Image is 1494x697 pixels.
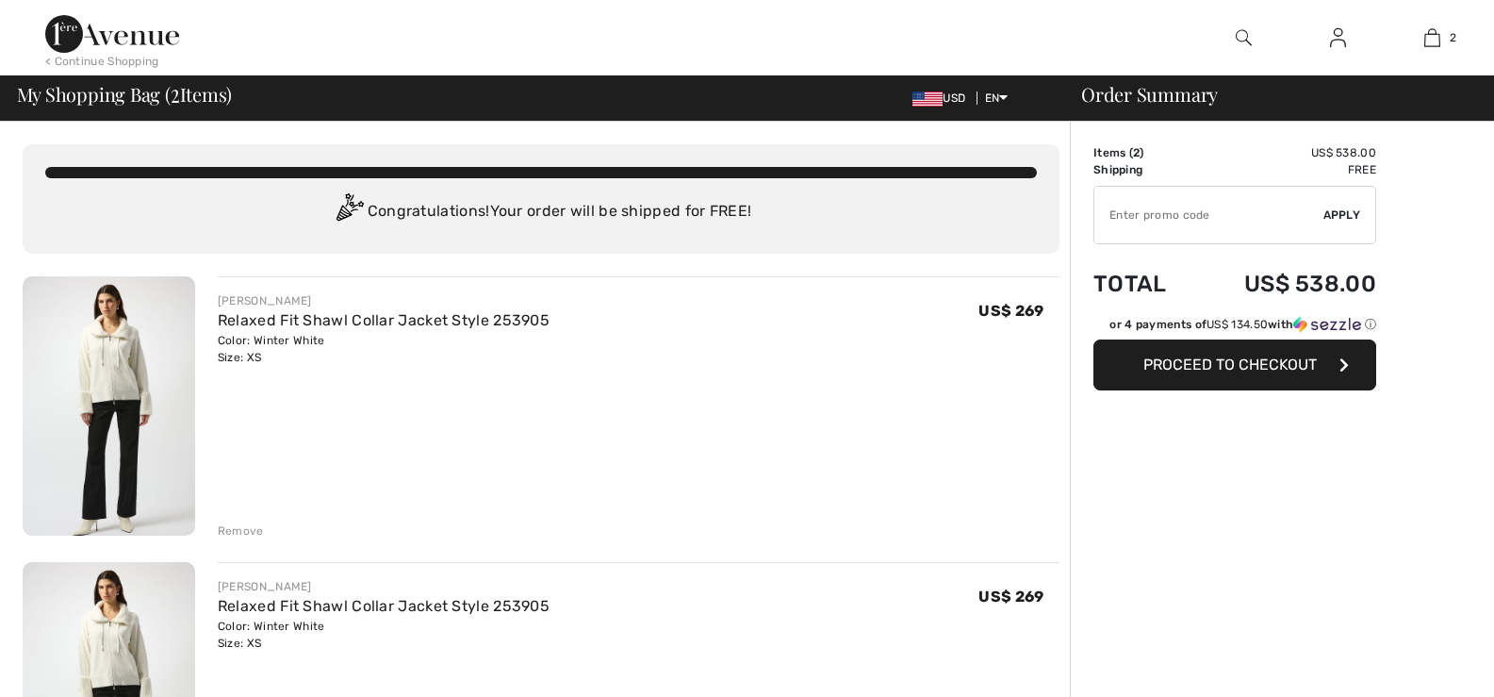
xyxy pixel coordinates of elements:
[330,193,368,231] img: Congratulation2.svg
[1059,85,1483,104] div: Order Summary
[1094,187,1323,243] input: Promo code
[985,91,1009,105] span: EN
[1093,316,1376,340] div: or 4 payments ofUS$ 134.50withSezzle Click to learn more about Sezzle
[1093,252,1194,316] td: Total
[1194,161,1376,178] td: Free
[218,597,550,615] a: Relaxed Fit Shawl Collar Jacket Style 253905
[218,618,550,652] div: Color: Winter White Size: XS
[218,332,550,366] div: Color: Winter White Size: XS
[1315,26,1361,50] a: Sign In
[45,53,159,70] div: < Continue Shopping
[45,15,179,53] img: 1ère Avenue
[1293,316,1361,333] img: Sezzle
[1207,318,1268,331] span: US$ 134.50
[1323,207,1361,224] span: Apply
[23,276,195,536] img: Relaxed Fit Shawl Collar Jacket Style 253905
[1236,26,1252,49] img: search the website
[1194,252,1376,316] td: US$ 538.00
[218,578,550,595] div: [PERSON_NAME]
[1093,161,1194,178] td: Shipping
[1093,340,1376,390] button: Proceed to Checkout
[1386,26,1478,49] a: 2
[1133,146,1140,159] span: 2
[218,311,550,329] a: Relaxed Fit Shawl Collar Jacket Style 253905
[978,588,1043,606] span: US$ 269
[1194,144,1376,161] td: US$ 538.00
[218,523,264,539] div: Remove
[912,91,943,107] img: US Dollar
[1093,144,1194,161] td: Items ( )
[1450,29,1456,46] span: 2
[1424,26,1440,49] img: My Bag
[218,292,550,309] div: [PERSON_NAME]
[978,302,1043,320] span: US$ 269
[45,193,1037,231] div: Congratulations! Your order will be shipped for FREE!
[17,85,233,104] span: My Shopping Bag ( Items)
[912,91,973,105] span: USD
[1143,356,1317,373] span: Proceed to Checkout
[1109,316,1376,333] div: or 4 payments of with
[171,80,180,105] span: 2
[1330,26,1346,49] img: My Info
